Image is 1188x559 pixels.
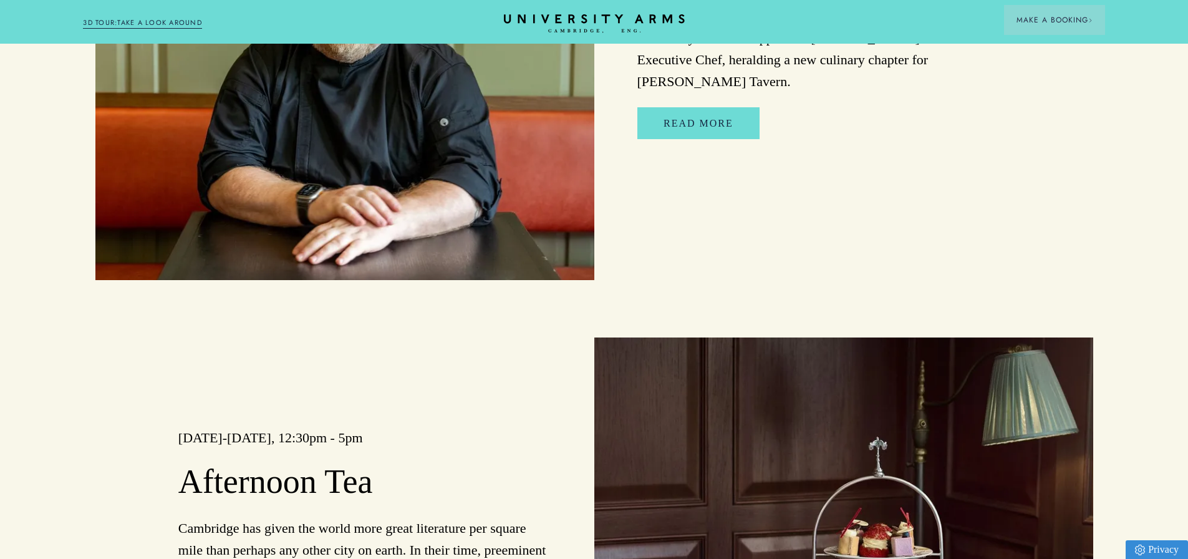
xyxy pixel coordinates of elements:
img: Privacy [1135,545,1145,555]
a: Privacy [1126,540,1188,559]
a: Home [504,14,685,34]
h3: [DATE]-[DATE], 12:30pm - 5pm [178,429,551,447]
button: Make a BookingArrow icon [1004,5,1105,35]
p: University Arms has appointed [PERSON_NAME] as its new Executive Chef, heralding a new culinary c... [637,27,1010,93]
img: Arrow icon [1088,18,1093,22]
h2: Afternoon Tea [178,462,551,503]
a: 3D TOUR:TAKE A LOOK AROUND [83,17,202,29]
span: Make a Booking [1017,14,1093,26]
a: Read More [637,107,760,140]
